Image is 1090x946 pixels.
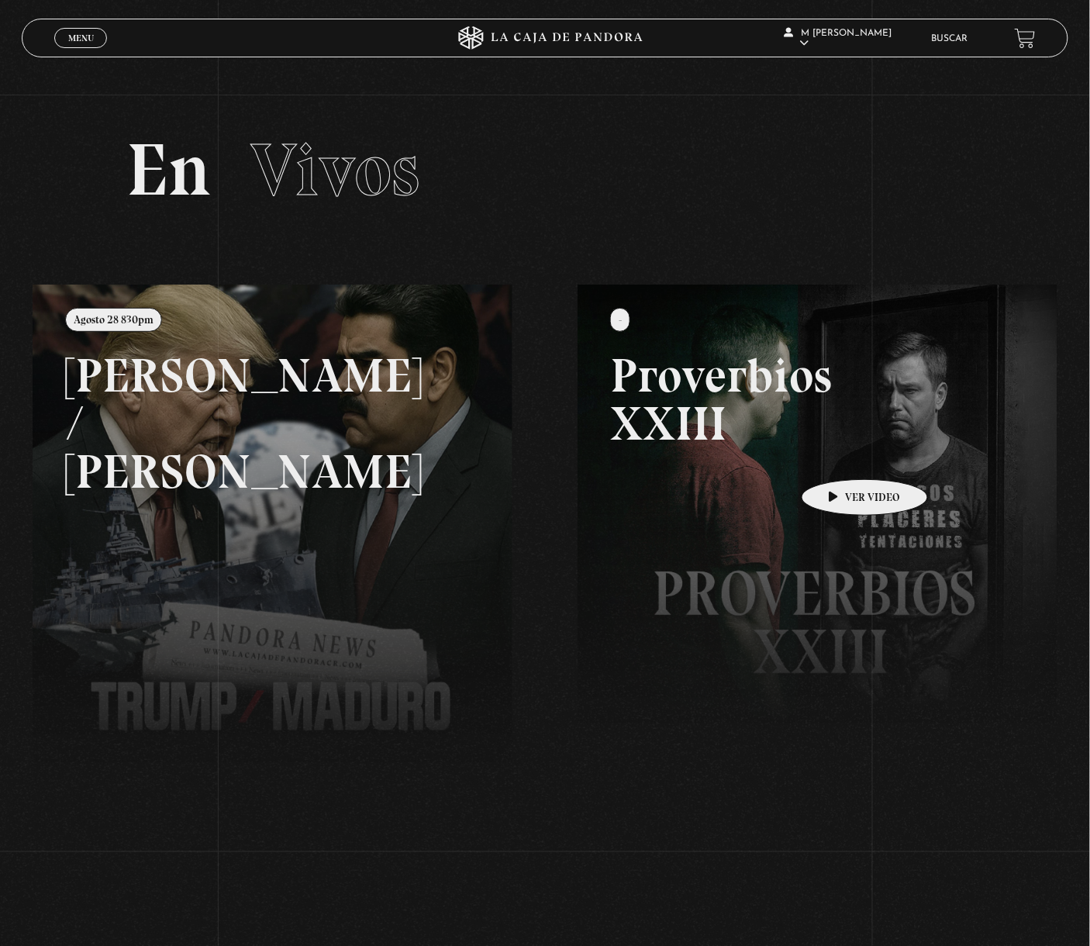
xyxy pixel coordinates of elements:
h2: En [126,133,964,207]
span: Vivos [250,126,419,214]
a: View your shopping cart [1015,28,1036,49]
span: Menu [68,33,94,43]
a: Buscar [932,34,968,43]
span: Cerrar [63,47,99,57]
span: M [PERSON_NAME] [785,29,892,48]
